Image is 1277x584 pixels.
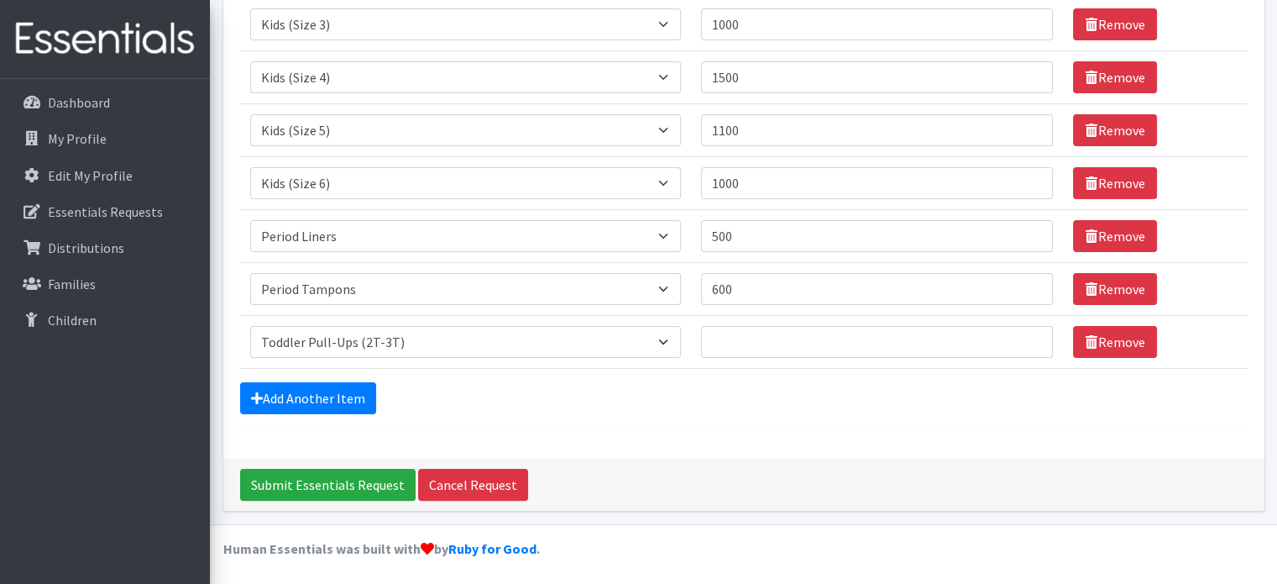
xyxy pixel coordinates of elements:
a: Remove [1073,273,1157,305]
img: HumanEssentials [7,11,203,67]
a: Dashboard [7,86,203,119]
p: Essentials Requests [48,203,163,220]
a: Distributions [7,231,203,265]
p: Distributions [48,239,124,256]
p: Families [48,276,96,292]
a: Children [7,303,203,337]
p: Dashboard [48,94,110,111]
p: Edit My Profile [48,167,133,184]
input: Submit Essentials Request [240,469,416,501]
a: Remove [1073,8,1157,40]
strong: Human Essentials was built with by . [223,540,540,557]
a: My Profile [7,122,203,155]
a: Remove [1073,114,1157,146]
a: Cancel Request [418,469,528,501]
a: Remove [1073,220,1157,252]
a: Remove [1073,326,1157,358]
a: Add Another Item [240,382,376,414]
a: Families [7,267,203,301]
a: Edit My Profile [7,159,203,192]
p: Children [48,312,97,329]
a: Remove [1073,61,1157,93]
a: Essentials Requests [7,195,203,229]
a: Ruby for Good [448,540,536,557]
p: My Profile [48,130,107,147]
a: Remove [1073,167,1157,199]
